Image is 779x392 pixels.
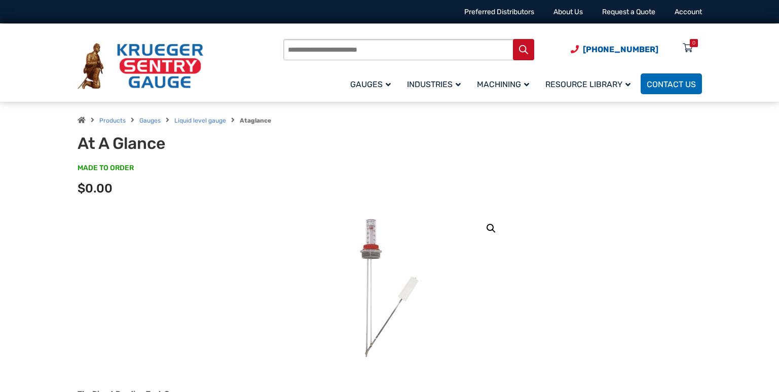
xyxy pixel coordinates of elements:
[464,8,534,16] a: Preferred Distributors
[477,80,529,89] span: Machining
[647,80,696,89] span: Contact Us
[401,72,471,96] a: Industries
[78,43,203,90] img: Krueger Sentry Gauge
[471,72,539,96] a: Machining
[571,43,658,56] a: Phone Number (920) 434-8860
[553,8,583,16] a: About Us
[545,80,630,89] span: Resource Library
[583,45,658,54] span: [PHONE_NUMBER]
[539,72,641,96] a: Resource Library
[482,219,500,238] a: View full-screen image gallery
[675,8,702,16] a: Account
[602,8,655,16] a: Request a Quote
[78,163,134,173] span: MADE TO ORDER
[407,80,461,89] span: Industries
[344,72,401,96] a: Gauges
[78,181,113,195] span: $0.00
[99,117,126,124] a: Products
[692,39,695,47] div: 0
[350,80,391,89] span: Gauges
[641,73,702,94] a: Contact Us
[139,117,161,124] a: Gauges
[328,211,450,363] img: At A Glance
[174,117,226,124] a: Liquid level gauge
[78,134,327,153] h1: At A Glance
[240,117,271,124] strong: Ataglance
